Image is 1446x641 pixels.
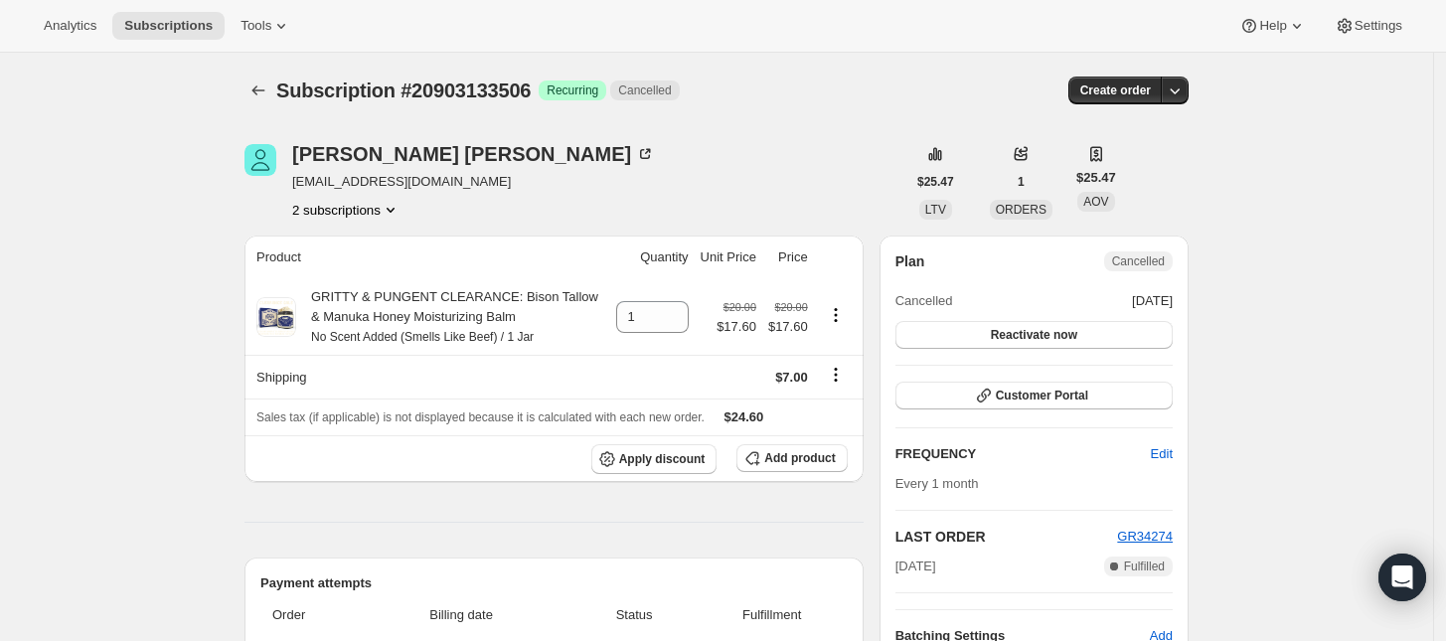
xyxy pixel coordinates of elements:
[292,172,655,192] span: [EMAIL_ADDRESS][DOMAIN_NAME]
[895,382,1173,409] button: Customer Portal
[1018,174,1025,190] span: 1
[1068,77,1163,104] button: Create order
[260,573,848,593] h2: Payment attempts
[276,80,531,101] span: Subscription #20903133506
[996,203,1046,217] span: ORDERS
[736,444,847,472] button: Add product
[292,144,655,164] div: [PERSON_NAME] [PERSON_NAME]
[1076,168,1116,188] span: $25.47
[256,297,296,337] img: product img
[244,355,610,399] th: Shipping
[112,12,225,40] button: Subscriptions
[723,301,756,313] small: $20.00
[895,321,1173,349] button: Reactivate now
[244,144,276,176] span: Ryan Reilly
[762,236,814,279] th: Price
[241,18,271,34] span: Tools
[618,82,671,98] span: Cancelled
[1132,291,1173,311] span: [DATE]
[124,18,213,34] span: Subscriptions
[905,168,966,196] button: $25.47
[619,451,706,467] span: Apply discount
[260,593,357,637] th: Order
[1139,438,1185,470] button: Edit
[768,317,808,337] span: $17.60
[571,605,696,625] span: Status
[717,317,756,337] span: $17.60
[895,291,953,311] span: Cancelled
[229,12,303,40] button: Tools
[591,444,718,474] button: Apply discount
[1117,529,1173,544] a: GR34274
[820,364,852,386] button: Shipping actions
[775,370,808,385] span: $7.00
[1355,18,1402,34] span: Settings
[32,12,108,40] button: Analytics
[244,236,610,279] th: Product
[764,450,835,466] span: Add product
[895,557,936,576] span: [DATE]
[996,388,1088,403] span: Customer Portal
[1259,18,1286,34] span: Help
[895,251,925,271] h2: Plan
[1080,82,1151,98] span: Create order
[1151,444,1173,464] span: Edit
[917,174,954,190] span: $25.47
[709,605,836,625] span: Fulfillment
[44,18,96,34] span: Analytics
[1323,12,1414,40] button: Settings
[244,77,272,104] button: Subscriptions
[1112,253,1165,269] span: Cancelled
[895,476,979,491] span: Every 1 month
[296,287,604,347] div: GRITTY & PUNGENT CLEARANCE: Bison Tallow & Manuka Honey Moisturizing Balm
[311,330,534,344] small: No Scent Added (Smells Like Beef) / 1 Jar
[363,605,561,625] span: Billing date
[256,410,705,424] span: Sales tax (if applicable) is not displayed because it is calculated with each new order.
[991,327,1077,343] span: Reactivate now
[820,304,852,326] button: Product actions
[724,409,764,424] span: $24.60
[695,236,762,279] th: Unit Price
[1378,554,1426,601] div: Open Intercom Messenger
[925,203,946,217] span: LTV
[895,444,1151,464] h2: FREQUENCY
[775,301,808,313] small: $20.00
[1006,168,1037,196] button: 1
[1227,12,1318,40] button: Help
[1117,527,1173,547] button: GR34274
[1083,195,1108,209] span: AOV
[292,200,401,220] button: Product actions
[610,236,695,279] th: Quantity
[547,82,598,98] span: Recurring
[1124,559,1165,574] span: Fulfilled
[895,527,1118,547] h2: LAST ORDER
